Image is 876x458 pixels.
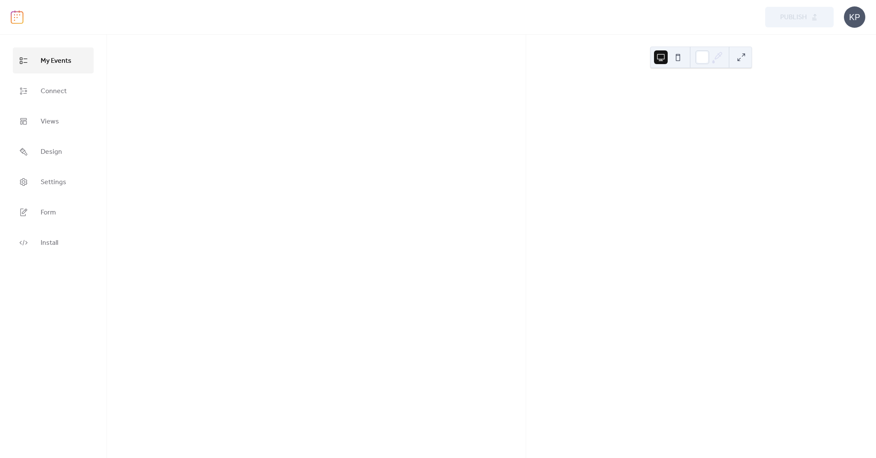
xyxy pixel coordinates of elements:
a: Connect [13,78,94,104]
a: Install [13,229,94,255]
a: Settings [13,169,94,195]
span: Settings [41,176,66,189]
span: Form [41,206,56,219]
span: Install [41,236,58,250]
div: KP [844,6,865,28]
span: Views [41,115,59,128]
span: Design [41,145,62,159]
a: My Events [13,47,94,73]
span: Connect [41,85,67,98]
a: Form [13,199,94,225]
a: Views [13,108,94,134]
a: Design [13,138,94,164]
span: My Events [41,54,71,68]
img: logo [11,10,24,24]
